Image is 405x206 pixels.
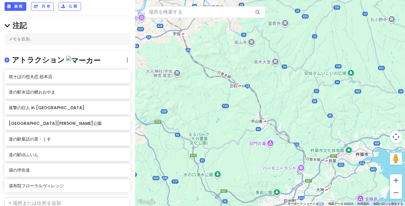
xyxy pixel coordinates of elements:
a: 利用規約 [357,202,369,205]
a: 地図の誤りを報告する [373,202,403,205]
font: 道の駅童話の里・くす [9,136,51,142]
font: 湯布院フローラルヴィレッジ [9,183,64,189]
font: 公開 [69,4,78,9]
font: 注記 [12,21,27,30]
a: Google マップでこの地域を開きます（新しいウィンドウが開きます） [137,198,157,206]
button: キーボード反対 [288,202,325,206]
font: 地図データ ©2025 [328,202,354,205]
button: 地図のカメラ コントロール [390,131,402,143]
font: アトラクション [12,55,65,65]
font: 道の駅ゆふいん [9,152,38,158]
img: グーグル [137,198,157,206]
input: 場所を検索する [145,6,266,18]
font: 旅程 [14,4,24,9]
font: 共有 [42,4,51,9]
button: 地図上にペグマンを落として、ストリートビューを開きます [390,153,402,165]
button: ズームイン [390,174,402,186]
button: 公開 [59,2,81,11]
button: ズームアウト [390,187,402,199]
font: 道の駅水辺の郷おおやま [9,89,55,95]
font: 焼そばの想夫恋 総本店 [9,74,52,80]
button: 旅程 [5,2,26,11]
font: メモを追加... [8,36,32,42]
font: 湯の坪街道 [9,167,30,173]
font: 進撃の巨人 in [GEOGRAPHIC_DATA] [9,105,84,111]
button: 共有 [31,2,54,11]
font: [GEOGRAPHIC_DATA][PERSON_NAME]公園 [9,120,102,126]
img: マーカー [66,56,101,65]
